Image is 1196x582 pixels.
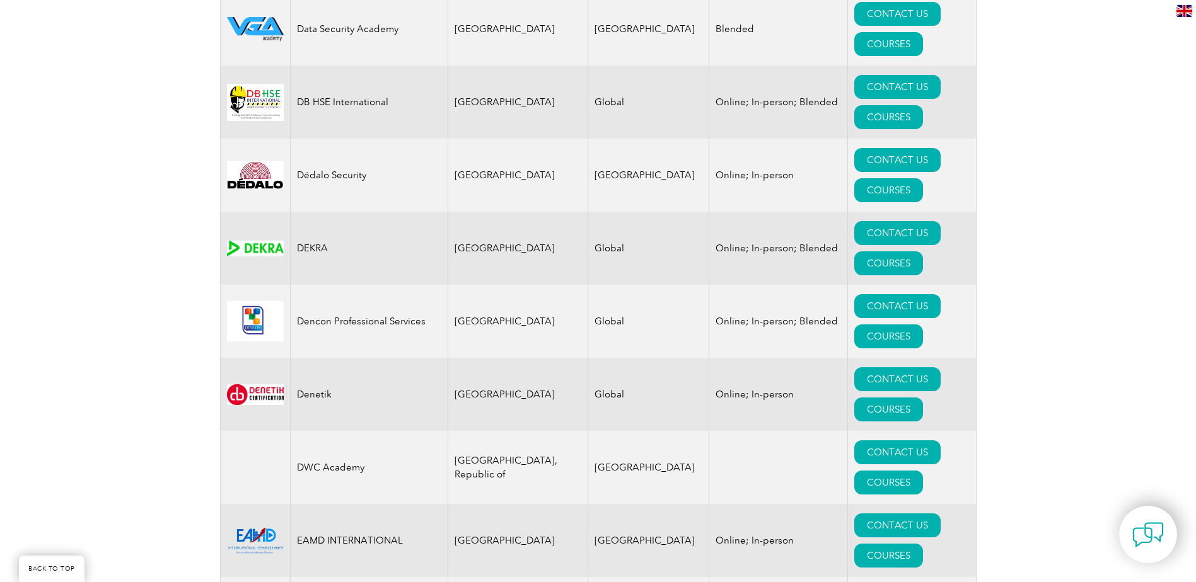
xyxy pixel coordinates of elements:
td: EAMD INTERNATIONAL [290,504,448,577]
a: CONTACT US [854,148,941,172]
a: CONTACT US [854,2,941,26]
img: 5361e80d-26f3-ed11-8848-00224814fd52-logo.jpg [227,84,284,121]
a: CONTACT US [854,440,941,464]
a: CONTACT US [854,221,941,245]
td: DB HSE International [290,66,448,139]
a: COURSES [854,178,923,202]
a: COURSES [854,324,923,348]
img: 2712ab11-b677-ec11-8d20-002248183cf6-logo.png [227,17,284,42]
td: [GEOGRAPHIC_DATA] [448,139,588,212]
a: COURSES [854,105,923,129]
img: 387907cc-e628-eb11-a813-000d3a79722d-logo.jpg [227,384,284,404]
td: Global [588,66,709,139]
img: en [1176,5,1192,17]
td: Online; In-person; Blended [709,212,848,285]
td: Online; In-person [709,139,848,212]
td: DWC Academy [290,431,448,504]
a: CONTACT US [854,75,941,99]
a: COURSES [854,251,923,275]
td: DEKRA [290,212,448,285]
td: [GEOGRAPHIC_DATA] [448,358,588,431]
td: [GEOGRAPHIC_DATA] [448,212,588,285]
img: contact-chat.png [1132,519,1164,551]
td: Online; In-person [709,358,848,431]
a: COURSES [854,471,923,494]
td: [GEOGRAPHIC_DATA] [588,504,709,577]
td: Global [588,358,709,431]
a: CONTACT US [854,294,941,318]
td: Online; In-person; Blended [709,285,848,358]
td: Online; In-person [709,504,848,577]
td: Global [588,285,709,358]
td: [GEOGRAPHIC_DATA] [588,431,709,504]
td: Dencon Professional Services [290,285,448,358]
td: Online; In-person; Blended [709,66,848,139]
td: Global [588,212,709,285]
td: [GEOGRAPHIC_DATA] [448,504,588,577]
a: COURSES [854,32,923,56]
a: CONTACT US [854,513,941,537]
td: Denetik [290,358,448,431]
a: COURSES [854,544,923,568]
td: [GEOGRAPHIC_DATA] [448,285,588,358]
img: 4894408a-8f6b-ef11-a670-00224896d6b9-logo.jpg [227,301,284,341]
img: a409a119-2bae-eb11-8236-00224814f4cb-logo.png [227,524,284,557]
td: [GEOGRAPHIC_DATA] [448,66,588,139]
td: Dédalo Security [290,139,448,212]
a: BACK TO TOP [19,556,84,582]
img: 8151da1a-2f8e-ee11-be36-000d3ae1a22b-logo.png [227,161,284,189]
a: CONTACT US [854,367,941,391]
a: COURSES [854,397,923,421]
td: [GEOGRAPHIC_DATA], Republic of [448,431,588,504]
td: [GEOGRAPHIC_DATA] [588,139,709,212]
img: 15a57d8a-d4e0-e911-a812-000d3a795b83-logo.png [227,241,284,256]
